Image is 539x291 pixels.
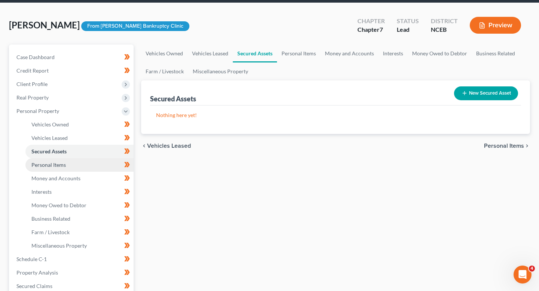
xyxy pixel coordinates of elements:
div: Statement of Financial Affairs - Attorney or Credit Counseling Fees [15,194,125,209]
div: Form Preview Helper [11,141,139,155]
span: Vehicles Leased [147,143,191,149]
a: Business Related [472,45,520,62]
button: Messages [50,222,100,252]
span: Secured Claims [16,283,52,289]
span: Credit Report [16,67,49,74]
div: Statement of Financial Affairs - Attorney or Credit Counseling Fees [11,191,139,212]
div: Secured Assets [150,94,196,103]
span: Vehicles Leased [31,135,68,141]
p: Nothing here yet! [156,111,515,119]
div: Chapter [357,25,385,34]
a: Farm / Livestock [141,62,188,80]
span: Vehicles Owned [31,121,69,128]
span: Help [119,241,131,246]
span: 4 [529,266,535,272]
span: Search for help [15,127,61,135]
div: We typically reply in a few hours [15,102,125,110]
div: Chapter [357,17,385,25]
div: District [431,17,458,25]
button: Preview [470,17,521,34]
div: Statement of Financial Affairs - Gross Yearly Income (Other) [15,172,125,188]
a: Money and Accounts [320,45,378,62]
button: Search for help [11,123,139,138]
div: Lead [397,25,419,34]
div: Send us a message [15,94,125,102]
span: Schedule C-1 [16,256,47,262]
div: Statement of Financial Affairs - Gross Yearly Income (Other) [11,169,139,191]
a: Vehicles Owned [25,118,134,131]
div: Send us a messageWe typically reply in a few hours [7,88,142,116]
button: chevron_left Vehicles Leased [141,143,191,149]
a: Business Related [25,212,134,226]
span: Personal Property [16,108,59,114]
p: How can we help? [15,66,135,79]
div: NCEB [431,25,458,34]
span: 7 [380,26,383,33]
i: chevron_left [141,143,147,149]
div: Attorney's Disclosure of Compensation [15,158,125,166]
a: Schedule C-1 [10,252,134,266]
span: Real Property [16,94,49,101]
a: Interests [25,185,134,199]
div: From [PERSON_NAME] Bankruptcy Clinic [81,21,189,31]
div: Attorney's Disclosure of Compensation [11,155,139,169]
a: Money and Accounts [25,172,134,185]
div: Close [129,12,142,25]
a: Secured Assets [25,145,134,158]
span: Personal Items [31,162,66,168]
span: Money Owed to Debtor [31,202,86,208]
a: Secured Assets [233,45,277,62]
span: Secured Assets [31,148,67,154]
img: Profile image for Emma [102,12,117,27]
a: Vehicles Owned [141,45,188,62]
span: Farm / Livestock [31,229,70,235]
button: New Secured Asset [454,86,518,100]
a: Vehicles Leased [188,45,233,62]
a: Vehicles Leased [25,131,134,145]
img: logo [15,17,58,24]
p: Hi there! [15,53,135,66]
span: Business Related [31,215,70,222]
img: Profile image for Lindsey [73,12,88,27]
a: Case Dashboard [10,50,134,64]
button: Help [100,222,150,252]
a: Farm / Livestock [25,226,134,239]
img: Profile image for James [88,12,103,27]
span: [PERSON_NAME] [9,19,80,30]
a: Personal Items [277,45,320,62]
a: Miscellaneous Property [25,239,134,252]
span: Case Dashboard [16,54,55,60]
a: Money Owed to Debtor [25,199,134,212]
a: Miscellaneous Property [188,62,253,80]
span: Money and Accounts [31,175,80,181]
span: Miscellaneous Property [31,242,87,249]
span: Personal Items [484,143,524,149]
span: Home [16,241,33,246]
a: Interests [378,45,408,62]
a: Personal Items [25,158,134,172]
button: Personal Items chevron_right [484,143,530,149]
div: Status [397,17,419,25]
i: chevron_right [524,143,530,149]
span: Client Profile [16,81,48,87]
div: Form Preview Helper [15,144,125,152]
a: Money Owed to Debtor [408,45,472,62]
span: Interests [31,189,52,195]
span: Property Analysis [16,269,58,276]
span: Messages [62,241,88,246]
a: Property Analysis [10,266,134,279]
a: Credit Report [10,64,134,77]
iframe: To enrich screen reader interactions, please activate Accessibility in Grammarly extension settings [514,266,532,284]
